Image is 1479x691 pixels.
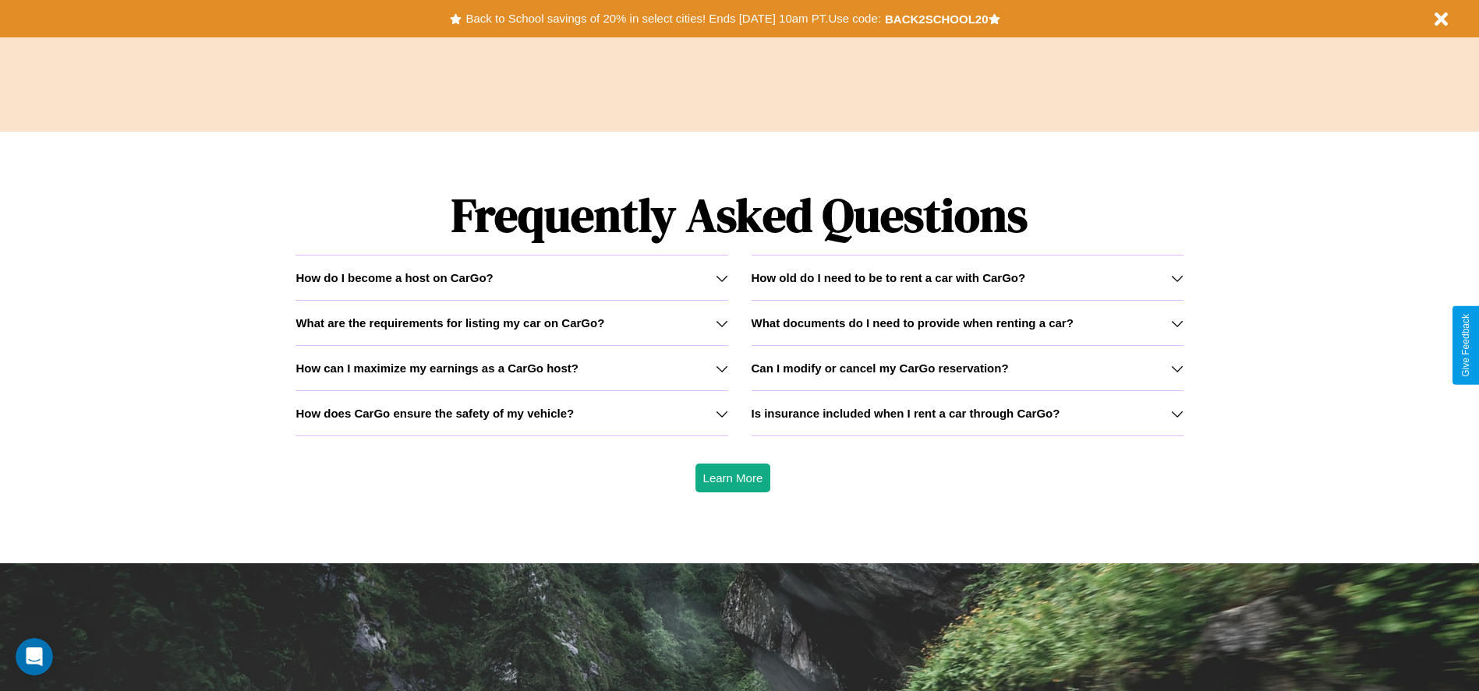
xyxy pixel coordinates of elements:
[752,271,1026,284] h3: How old do I need to be to rent a car with CarGo?
[752,361,1009,375] h3: Can I modify or cancel my CarGo reservation?
[295,271,493,284] h3: How do I become a host on CarGo?
[695,464,771,492] button: Learn More
[752,407,1060,420] h3: Is insurance included when I rent a car through CarGo?
[752,316,1074,330] h3: What documents do I need to provide when renting a car?
[295,316,604,330] h3: What are the requirements for listing my car on CarGo?
[1460,314,1471,377] div: Give Feedback
[462,8,884,30] button: Back to School savings of 20% in select cities! Ends [DATE] 10am PT.Use code:
[885,12,989,26] b: BACK2SCHOOL20
[295,407,574,420] h3: How does CarGo ensure the safety of my vehicle?
[16,638,53,675] iframe: Intercom live chat
[295,175,1183,255] h1: Frequently Asked Questions
[295,361,579,375] h3: How can I maximize my earnings as a CarGo host?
